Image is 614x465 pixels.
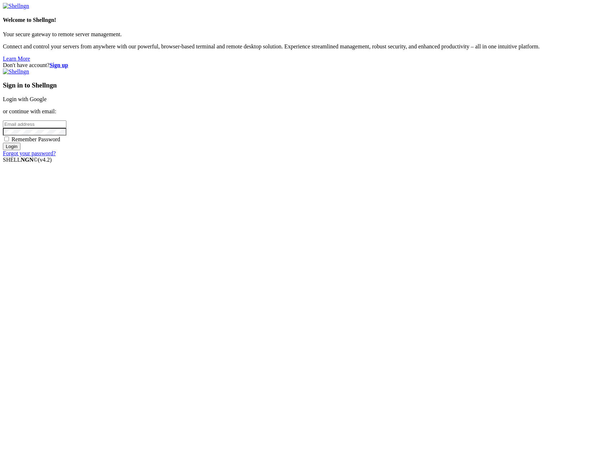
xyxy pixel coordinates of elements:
span: 4.2.0 [38,157,52,163]
a: Learn More [3,56,30,62]
span: SHELL © [3,157,52,163]
input: Login [3,143,20,150]
img: Shellngn [3,68,29,75]
input: Remember Password [4,137,9,141]
input: Email address [3,120,66,128]
div: Don't have account? [3,62,611,68]
img: Shellngn [3,3,29,9]
h4: Welcome to Shellngn! [3,17,611,23]
a: Sign up [50,62,68,68]
a: Login with Google [3,96,47,102]
b: NGN [21,157,34,163]
h3: Sign in to Shellngn [3,81,611,89]
p: or continue with email: [3,108,611,115]
a: Forgot your password? [3,150,56,156]
p: Connect and control your servers from anywhere with our powerful, browser-based terminal and remo... [3,43,611,50]
span: Remember Password [11,136,60,142]
p: Your secure gateway to remote server management. [3,31,611,38]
